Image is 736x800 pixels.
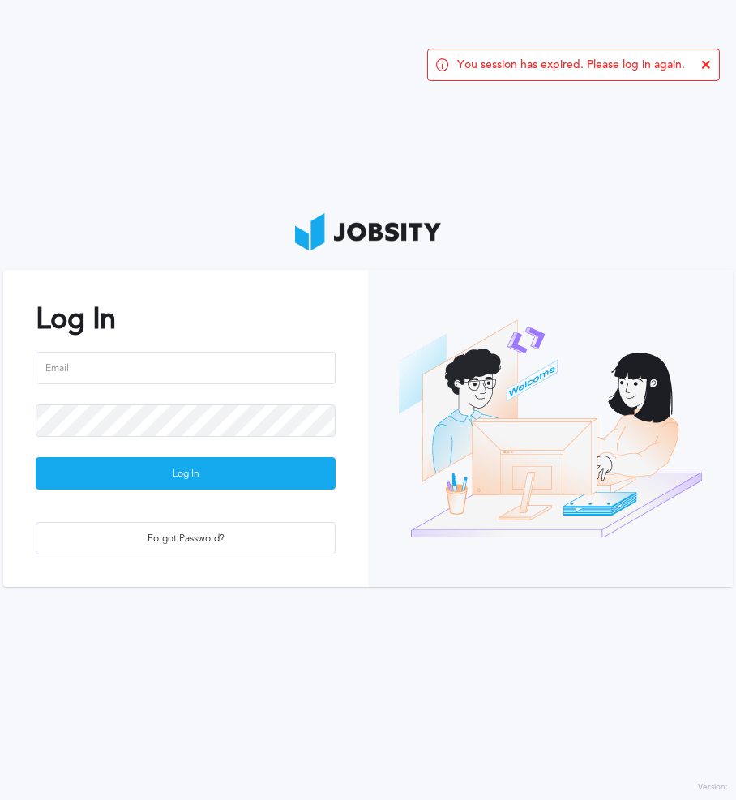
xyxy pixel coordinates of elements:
[36,522,336,554] button: Forgot Password?
[36,523,335,555] div: Forgot Password?
[698,783,728,793] label: Version:
[36,302,336,336] h2: Log In
[457,58,685,71] span: You session has expired. Please log in again.
[36,457,336,490] button: Log In
[36,352,336,384] input: Email
[36,458,335,490] div: Log In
